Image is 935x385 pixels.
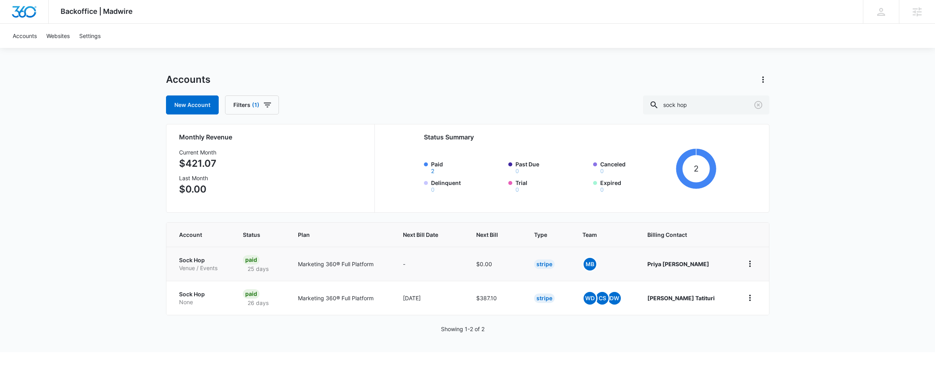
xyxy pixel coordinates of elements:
[179,156,216,171] p: $421.07
[166,74,210,86] h1: Accounts
[225,95,279,114] button: Filters(1)
[179,231,213,239] span: Account
[179,148,216,156] h3: Current Month
[441,325,485,333] p: Showing 1-2 of 2
[243,231,267,239] span: Status
[584,292,596,305] span: WD
[596,292,609,305] span: CS
[752,99,765,111] button: Clear
[643,95,769,114] input: Search
[608,292,621,305] span: DW
[298,260,384,268] p: Marketing 360® Full Platform
[534,259,555,269] div: Stripe
[431,179,504,192] label: Delinquent
[243,299,273,307] p: 26 days
[647,231,724,239] span: Billing Contact
[179,264,224,272] p: Venue / Events
[582,231,617,239] span: Team
[393,281,466,315] td: [DATE]
[515,160,588,174] label: Past Due
[252,102,260,108] span: (1)
[467,247,525,281] td: $0.00
[584,258,596,271] span: MB
[403,231,445,239] span: Next Bill Date
[42,24,74,48] a: Websites
[757,73,769,86] button: Actions
[179,174,216,182] h3: Last Month
[8,24,42,48] a: Accounts
[179,256,224,272] a: Sock HopVenue / Events
[534,294,555,303] div: Stripe
[647,261,709,267] strong: Priya [PERSON_NAME]
[393,247,466,281] td: -
[431,168,434,174] button: Paid
[179,132,365,142] h2: Monthly Revenue
[431,160,504,174] label: Paid
[515,179,588,192] label: Trial
[744,292,756,304] button: home
[600,160,673,174] label: Canceled
[179,256,224,264] p: Sock Hop
[243,265,273,273] p: 25 days
[298,294,384,302] p: Marketing 360® Full Platform
[424,132,717,142] h2: Status Summary
[694,164,698,173] tspan: 2
[243,289,260,299] div: Paid
[61,7,133,15] span: Backoffice | Madwire
[179,298,224,306] p: None
[476,231,504,239] span: Next Bill
[243,255,260,265] div: Paid
[298,231,384,239] span: Plan
[744,257,756,270] button: home
[74,24,105,48] a: Settings
[600,179,673,192] label: Expired
[534,231,552,239] span: Type
[467,281,525,315] td: $387.10
[166,95,219,114] a: New Account
[647,295,715,301] strong: [PERSON_NAME] Tatituri
[179,182,216,196] p: $0.00
[179,290,224,298] p: Sock Hop
[179,290,224,306] a: Sock HopNone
